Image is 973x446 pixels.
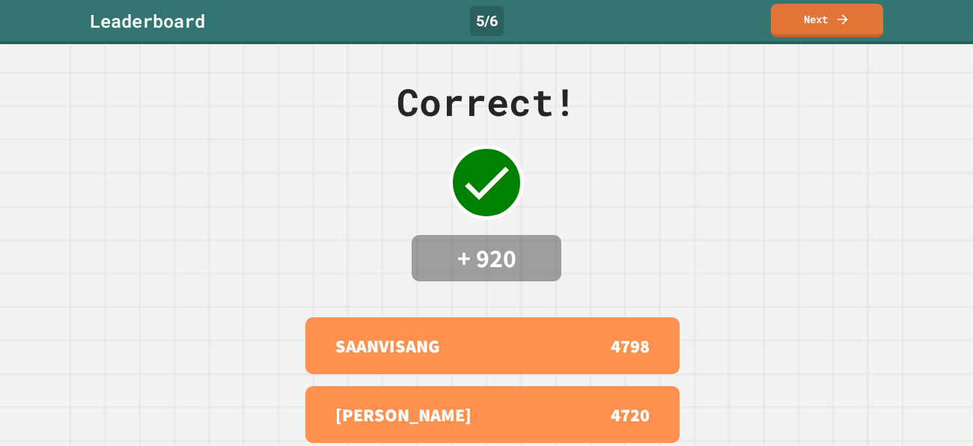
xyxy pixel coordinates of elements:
[335,332,440,359] p: SAANVISANG
[611,332,650,359] p: 4798
[397,74,576,130] div: Correct!
[771,4,883,37] a: Next
[611,401,650,428] p: 4720
[335,401,472,428] p: [PERSON_NAME]
[470,6,504,36] div: 5 / 6
[90,7,205,34] div: Leaderboard
[427,242,546,274] h4: + 920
